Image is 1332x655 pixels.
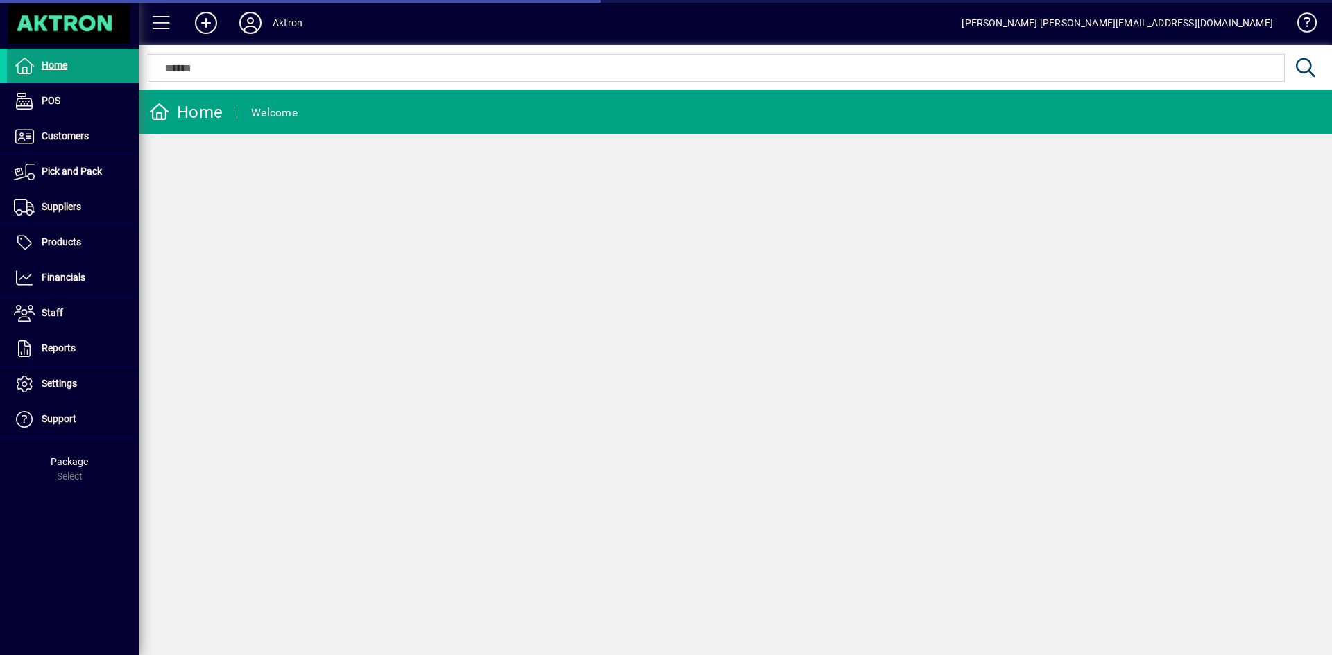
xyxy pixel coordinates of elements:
[42,166,102,177] span: Pick and Pack
[7,190,139,225] a: Suppliers
[42,272,85,283] span: Financials
[42,342,76,353] span: Reports
[251,102,298,124] div: Welcome
[149,101,223,123] div: Home
[7,225,139,260] a: Products
[184,10,228,35] button: Add
[51,456,88,467] span: Package
[228,10,273,35] button: Profile
[7,84,139,119] a: POS
[7,296,139,331] a: Staff
[7,119,139,154] a: Customers
[7,331,139,366] a: Reports
[42,60,67,71] span: Home
[42,95,60,106] span: POS
[42,130,89,141] span: Customers
[7,402,139,437] a: Support
[1287,3,1315,48] a: Knowledge Base
[42,413,76,424] span: Support
[962,12,1273,34] div: [PERSON_NAME] [PERSON_NAME][EMAIL_ADDRESS][DOMAIN_NAME]
[7,367,139,401] a: Settings
[7,155,139,189] a: Pick and Pack
[42,307,63,318] span: Staff
[273,12,302,34] div: Aktron
[42,201,81,212] span: Suppliers
[7,261,139,295] a: Financials
[42,236,81,247] span: Products
[42,378,77,389] span: Settings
